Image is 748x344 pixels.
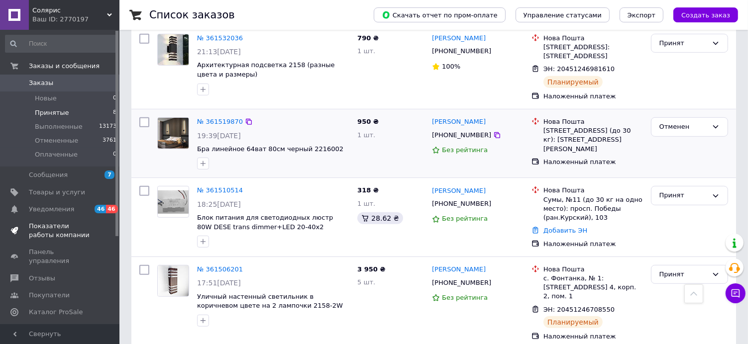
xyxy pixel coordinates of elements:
[32,15,119,24] div: Ваш ID: 2770197
[357,200,375,207] span: 1 шт.
[197,48,241,56] span: 21:13[DATE]
[29,62,100,71] span: Заказы и сообщения
[158,34,189,65] img: Фото товару
[543,240,643,249] div: Наложенный платеж
[543,265,643,274] div: Нова Пошта
[430,129,493,142] div: [PHONE_NUMBER]
[29,222,92,240] span: Показатели работы компании
[5,35,117,53] input: Поиск
[35,108,69,117] span: Принятые
[113,108,116,117] span: 8
[543,76,603,88] div: Планируемый
[113,150,116,159] span: 0
[357,212,403,224] div: 28.62 ₴
[659,269,708,280] div: Принят
[430,197,493,210] div: [PHONE_NUMBER]
[35,136,78,145] span: Отмененные
[149,9,235,21] h1: Список заказов
[197,200,241,208] span: 18:25[DATE]
[113,94,116,103] span: 0
[158,190,189,214] img: Фото товару
[106,205,117,213] span: 46
[29,188,85,197] span: Товары и услуги
[442,63,460,70] span: 100%
[157,117,189,149] a: Фото товару
[543,34,643,43] div: Нова Пошта
[430,276,493,289] div: [PHONE_NUMBER]
[663,11,738,18] a: Создать заказ
[32,6,107,15] span: Солярис
[357,278,375,286] span: 5 шт.
[659,190,708,201] div: Принят
[29,291,70,300] span: Покупатели
[158,265,189,296] img: Фото товару
[35,122,83,131] span: Выполненные
[442,146,488,154] span: Без рейтинга
[357,131,375,139] span: 1 шт.
[442,215,488,222] span: Без рейтинга
[543,43,643,61] div: [STREET_ADDRESS]: [STREET_ADDRESS]
[197,279,241,287] span: 17:51[DATE]
[432,186,486,196] a: [PERSON_NAME]
[543,227,587,234] a: Добавить ЭН
[197,132,241,140] span: 19:39[DATE]
[543,195,643,223] div: Сумы, №11 (до 30 кг на одно место): просп. Победы (ран.Курский), 103
[197,61,335,78] a: Архитектурная подсветка 2158 (разные цвета и размеры)
[726,283,746,303] button: Чат с покупателем
[374,7,506,22] button: Скачать отчет по пром-оплате
[197,293,343,319] a: Уличный настенный светильник в коричневом цвете на 2 лампочки 2158-2W CF
[543,306,615,313] span: ЭН: 20451246708550
[432,265,486,274] a: [PERSON_NAME]
[543,117,643,126] div: Нова Пошта
[432,34,486,43] a: [PERSON_NAME]
[357,47,375,55] span: 1 шт.
[543,92,643,101] div: Наложенный платеж
[543,126,643,154] div: [STREET_ADDRESS] (до 30 кг): [STREET_ADDRESS][PERSON_NAME]
[99,122,116,131] span: 13173
[29,171,68,179] span: Сообщения
[357,186,379,194] span: 318 ₴
[543,158,643,167] div: Наложенный платеж
[35,150,78,159] span: Оплаченные
[430,45,493,58] div: [PHONE_NUMBER]
[357,118,379,125] span: 950 ₴
[543,65,615,73] span: ЭН: 20451246981610
[357,265,385,273] span: 3 950 ₴
[543,186,643,195] div: Нова Пошта
[543,316,603,328] div: Планируемый
[103,136,116,145] span: 3761
[628,11,655,19] span: Экспорт
[105,171,114,179] span: 7
[681,11,730,19] span: Создать заказ
[357,34,379,42] span: 790 ₴
[197,145,343,153] a: Бра линейное 64ват 80см черный 2216002
[197,34,243,42] a: № 361532036
[197,186,243,194] a: № 361510514
[432,117,486,127] a: [PERSON_NAME]
[516,7,610,22] button: Управление статусами
[157,265,189,297] a: Фото товару
[29,205,74,214] span: Уведомления
[157,34,189,66] a: Фото товару
[29,274,55,283] span: Отзывы
[442,294,488,301] span: Без рейтинга
[659,122,708,132] div: Отменен
[158,118,188,149] img: Фото товару
[95,205,106,213] span: 46
[382,10,498,19] span: Скачать отчет по пром-оплате
[524,11,602,19] span: Управление статусами
[197,265,243,273] a: № 361506201
[543,332,643,341] div: Наложенный платеж
[29,248,92,265] span: Панель управления
[197,214,333,231] a: Блок питания для светодиодных люстр 80W DESE trans dimmer+LED 20-40x2
[29,79,53,87] span: Заказы
[29,308,83,317] span: Каталог ProSale
[543,274,643,301] div: с. Фонтанка, № 1: [STREET_ADDRESS] 4, корп. 2, пом. 1
[620,7,663,22] button: Экспорт
[157,186,189,218] a: Фото товару
[197,118,243,125] a: № 361519870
